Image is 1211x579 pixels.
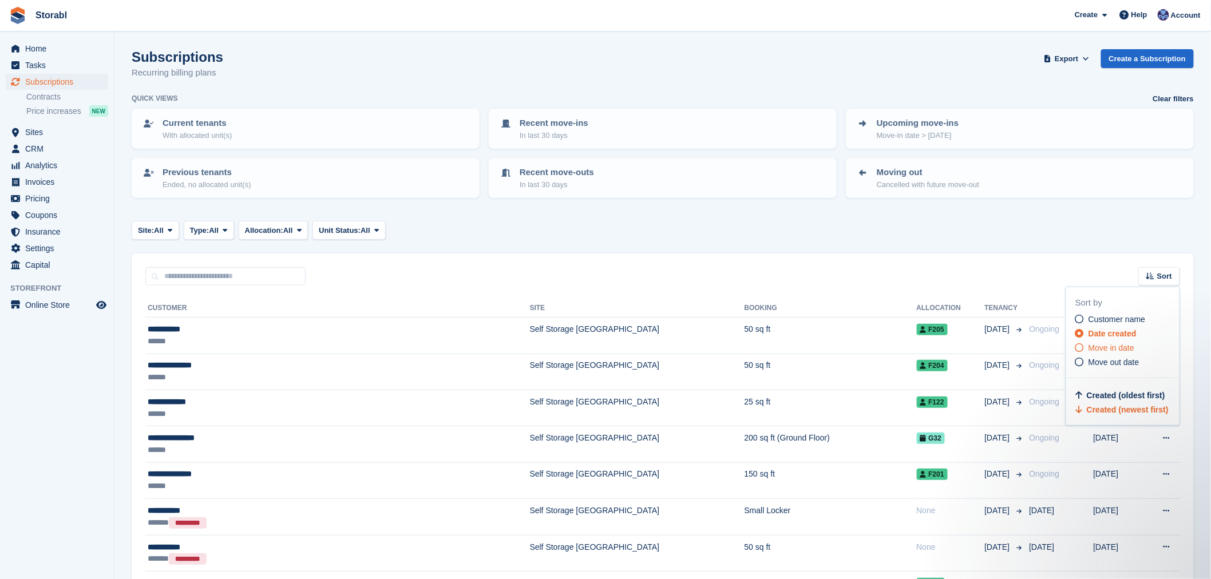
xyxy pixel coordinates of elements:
[847,159,1193,197] a: Moving out Cancelled with future move-out
[132,49,223,65] h1: Subscriptions
[25,207,94,223] span: Coupons
[877,130,959,141] p: Move-in date > [DATE]
[25,157,94,173] span: Analytics
[25,141,94,157] span: CRM
[530,426,745,462] td: Self Storage [GEOGRAPHIC_DATA]
[877,166,979,179] p: Moving out
[184,221,234,240] button: Type: All
[239,221,308,240] button: Allocation: All
[94,298,108,312] a: Preview store
[25,257,94,273] span: Capital
[1093,535,1143,572] td: [DATE]
[163,179,251,191] p: Ended, no allocated unit(s)
[745,499,917,536] td: Small Locker
[6,191,108,207] a: menu
[1158,9,1169,21] img: Tegan Ewart
[530,535,745,572] td: Self Storage [GEOGRAPHIC_DATA]
[1089,358,1139,367] span: Move out date
[1075,296,1180,310] div: Sort by
[917,324,948,335] span: F205
[530,299,745,318] th: Site
[132,221,179,240] button: Site: All
[25,41,94,57] span: Home
[1093,426,1143,462] td: [DATE]
[1101,49,1194,68] a: Create a Subscription
[163,166,251,179] p: Previous tenants
[25,224,94,240] span: Insurance
[917,396,948,408] span: F122
[132,66,223,80] p: Recurring billing plans
[1055,53,1078,65] span: Export
[319,225,361,236] span: Unit Status:
[1029,360,1059,370] span: Ongoing
[6,124,108,140] a: menu
[520,179,594,191] p: In last 30 days
[984,359,1012,371] span: [DATE]
[1075,356,1180,368] a: Move out date
[31,6,72,25] a: Storabl
[132,93,178,104] h6: Quick views
[25,240,94,256] span: Settings
[530,318,745,354] td: Self Storage [GEOGRAPHIC_DATA]
[138,225,154,236] span: Site:
[984,323,1012,335] span: [DATE]
[154,225,164,236] span: All
[1029,542,1054,552] span: [DATE]
[312,221,385,240] button: Unit Status: All
[1131,9,1147,21] span: Help
[847,110,1193,148] a: Upcoming move-ins Move-in date > [DATE]
[520,166,594,179] p: Recent move-outs
[163,117,232,130] p: Current tenants
[520,117,588,130] p: Recent move-ins
[6,57,108,73] a: menu
[283,225,293,236] span: All
[984,432,1012,444] span: [DATE]
[133,110,478,148] a: Current tenants With allocated unit(s)
[1075,314,1180,326] a: Customer name
[25,174,94,190] span: Invoices
[530,354,745,390] td: Self Storage [GEOGRAPHIC_DATA]
[530,499,745,536] td: Self Storage [GEOGRAPHIC_DATA]
[745,462,917,498] td: 150 sq ft
[190,225,209,236] span: Type:
[1029,324,1059,334] span: Ongoing
[25,57,94,73] span: Tasks
[6,41,108,57] a: menu
[877,117,959,130] p: Upcoming move-ins
[1093,462,1143,498] td: [DATE]
[6,257,108,273] a: menu
[163,130,232,141] p: With allocated unit(s)
[490,110,836,148] a: Recent move-ins In last 30 days
[9,7,26,24] img: stora-icon-8386f47178a22dfd0bd8f6a31ec36ba5ce8667c1dd55bd0f319d3a0aa187defe.svg
[1153,93,1194,105] a: Clear filters
[209,225,219,236] span: All
[6,297,108,313] a: menu
[1075,391,1165,400] a: Created (oldest first)
[245,225,283,236] span: Allocation:
[745,426,917,462] td: 200 sq ft (Ground Floor)
[1029,433,1059,442] span: Ongoing
[1029,469,1059,478] span: Ongoing
[1042,49,1092,68] button: Export
[745,535,917,572] td: 50 sq ft
[917,469,948,480] span: F201
[1089,343,1134,352] span: Move in date
[984,396,1012,408] span: [DATE]
[25,74,94,90] span: Subscriptions
[1075,342,1180,354] a: Move in date
[1089,315,1146,324] span: Customer name
[26,92,108,102] a: Contracts
[877,179,979,191] p: Cancelled with future move-out
[133,159,478,197] a: Previous tenants Ended, no allocated unit(s)
[745,299,917,318] th: Booking
[1087,405,1169,414] span: Created (newest first)
[6,141,108,157] a: menu
[917,299,985,318] th: Allocation
[745,354,917,390] td: 50 sq ft
[26,106,81,117] span: Price increases
[25,191,94,207] span: Pricing
[984,505,1012,517] span: [DATE]
[361,225,370,236] span: All
[530,390,745,426] td: Self Storage [GEOGRAPHIC_DATA]
[145,299,530,318] th: Customer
